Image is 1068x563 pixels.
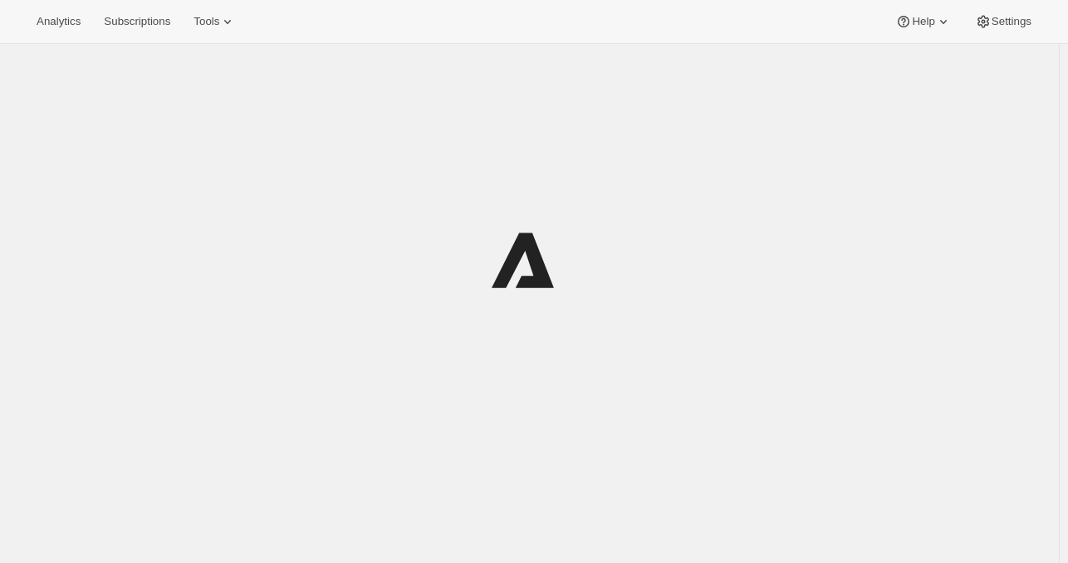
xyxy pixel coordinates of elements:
[194,15,219,28] span: Tools
[94,10,180,33] button: Subscriptions
[104,15,170,28] span: Subscriptions
[184,10,246,33] button: Tools
[37,15,81,28] span: Analytics
[885,10,961,33] button: Help
[992,15,1031,28] span: Settings
[912,15,934,28] span: Help
[965,10,1041,33] button: Settings
[27,10,91,33] button: Analytics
